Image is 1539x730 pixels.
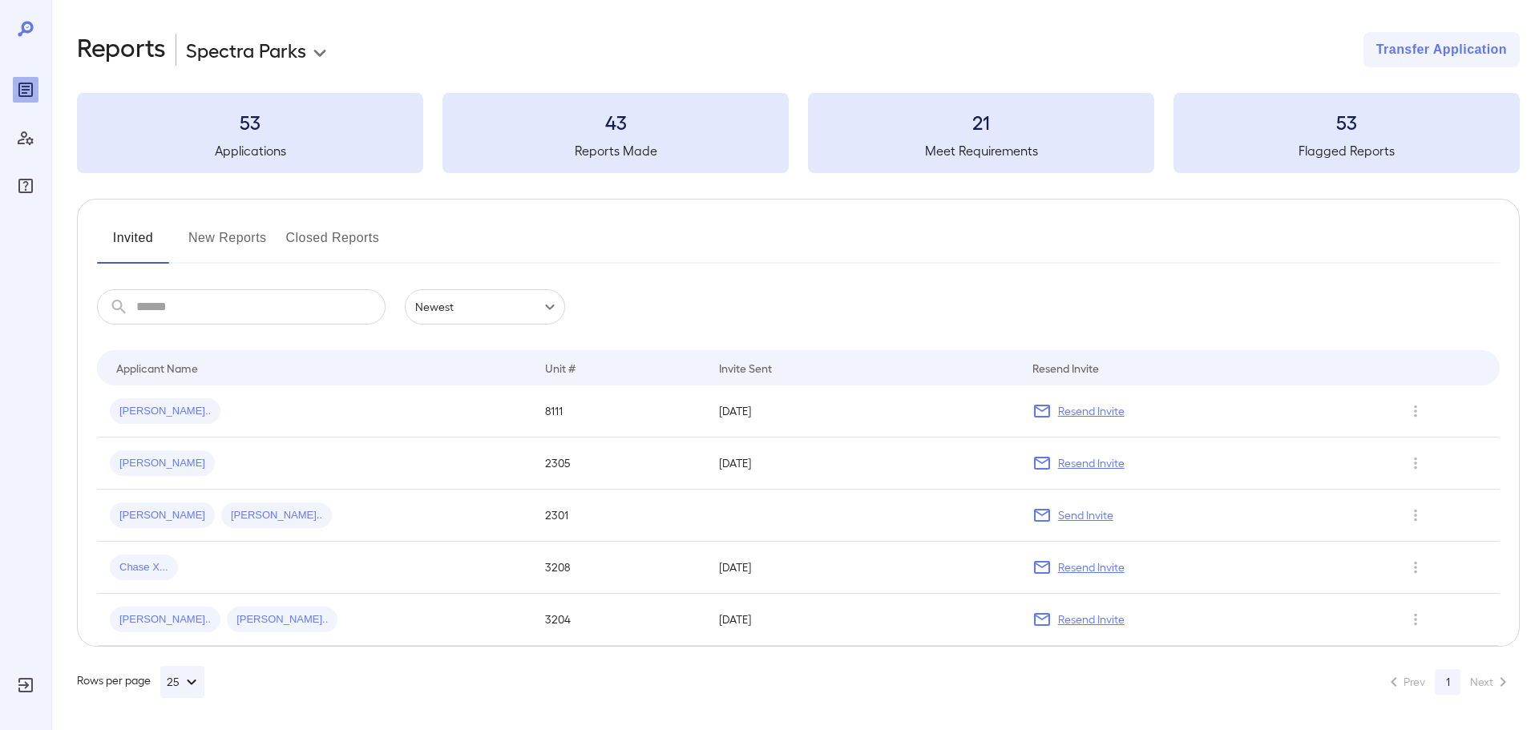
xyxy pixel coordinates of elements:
[1403,450,1428,476] button: Row Actions
[77,93,1520,173] summary: 53Applications43Reports Made21Meet Requirements53Flagged Reports
[110,508,215,523] span: [PERSON_NAME]
[808,141,1154,160] h5: Meet Requirements
[532,542,706,594] td: 3208
[706,594,1020,646] td: [DATE]
[1058,455,1125,471] p: Resend Invite
[286,225,380,264] button: Closed Reports
[405,289,565,325] div: Newest
[77,32,166,67] h2: Reports
[1403,555,1428,580] button: Row Actions
[13,672,38,698] div: Log Out
[188,225,267,264] button: New Reports
[545,358,576,377] div: Unit #
[13,125,38,151] div: Manage Users
[706,385,1020,438] td: [DATE]
[706,542,1020,594] td: [DATE]
[1058,559,1125,575] p: Resend Invite
[532,385,706,438] td: 8111
[1032,358,1099,377] div: Resend Invite
[186,37,306,63] p: Spectra Parks
[1173,141,1520,160] h5: Flagged Reports
[13,77,38,103] div: Reports
[110,404,220,419] span: [PERSON_NAME]..
[1435,669,1460,695] button: page 1
[13,173,38,199] div: FAQ
[532,490,706,542] td: 2301
[110,560,178,575] span: Chase X...
[1173,109,1520,135] h3: 53
[1403,398,1428,424] button: Row Actions
[77,141,423,160] h5: Applications
[1403,607,1428,632] button: Row Actions
[442,109,789,135] h3: 43
[227,612,337,627] span: [PERSON_NAME]..
[1058,403,1125,419] p: Resend Invite
[116,358,198,377] div: Applicant Name
[1403,502,1428,528] button: Row Actions
[160,666,204,698] button: 25
[77,109,423,135] h3: 53
[706,438,1020,490] td: [DATE]
[77,666,204,698] div: Rows per page
[442,141,789,160] h5: Reports Made
[1058,611,1125,627] p: Resend Invite
[110,456,215,471] span: [PERSON_NAME]
[532,594,706,646] td: 3204
[97,225,169,264] button: Invited
[1377,669,1520,695] nav: pagination navigation
[1363,32,1520,67] button: Transfer Application
[221,508,332,523] span: [PERSON_NAME]..
[1058,507,1113,523] p: Send Invite
[532,438,706,490] td: 2305
[110,612,220,627] span: [PERSON_NAME]..
[719,358,772,377] div: Invite Sent
[808,109,1154,135] h3: 21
